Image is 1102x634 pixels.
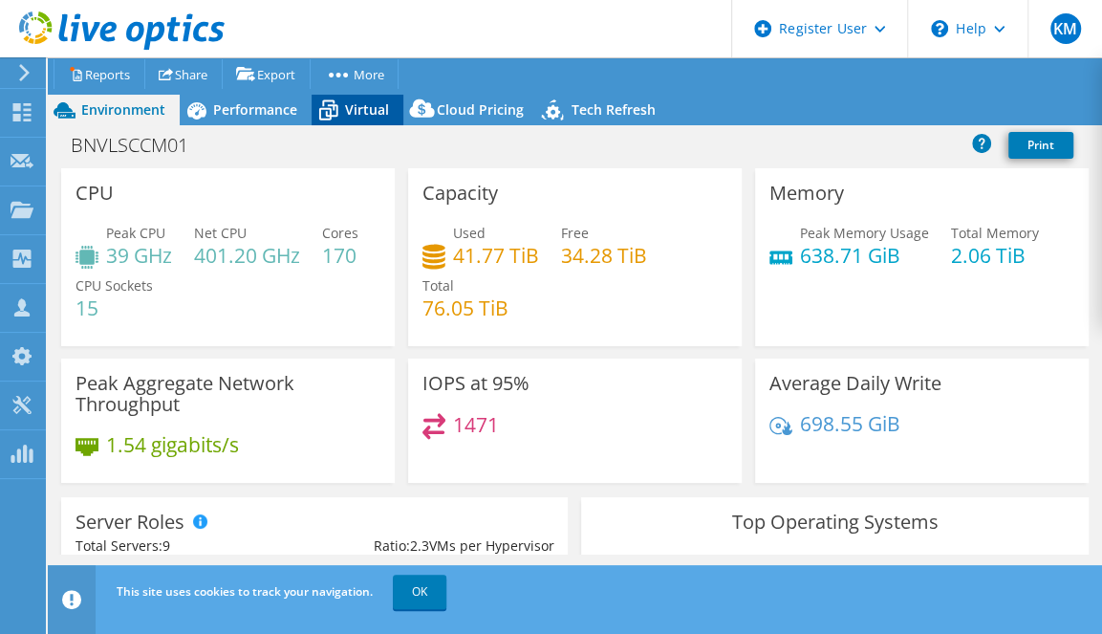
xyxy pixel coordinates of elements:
[322,224,358,242] span: Cores
[76,276,153,295] span: CPU Sockets
[76,373,380,415] h3: Peak Aggregate Network Throughput
[422,276,454,295] span: Total
[194,245,300,266] h4: 401.20 GHz
[106,245,172,266] h4: 39 GHz
[422,183,498,204] h3: Capacity
[453,414,499,435] h4: 1471
[76,183,114,204] h3: CPU
[54,59,145,89] a: Reports
[222,59,311,89] a: Export
[62,135,218,156] h1: BNVLSCCM01
[345,100,389,119] span: Virtual
[314,536,553,557] div: Ratio: VMs per Hypervisor
[453,224,486,242] span: Used
[409,536,428,555] span: 2.3
[76,536,314,557] div: Total Servers:
[1050,13,1081,44] span: KM
[81,100,165,119] span: Environment
[951,224,1039,242] span: Total Memory
[322,245,358,266] h4: 170
[106,434,239,455] h4: 1.54 gigabits/s
[422,373,529,394] h3: IOPS at 95%
[422,297,508,318] h4: 76.05 TiB
[76,512,184,533] h3: Server Roles
[106,224,165,242] span: Peak CPU
[951,245,1039,266] h4: 2.06 TiB
[1008,132,1073,159] a: Print
[931,20,948,37] svg: \n
[437,100,524,119] span: Cloud Pricing
[769,373,941,394] h3: Average Daily Write
[561,245,647,266] h4: 34.28 TiB
[76,297,153,318] h4: 15
[453,245,539,266] h4: 41.77 TiB
[393,575,446,609] a: OK
[711,552,792,573] li: Windows
[194,224,247,242] span: Net CPU
[162,536,170,555] span: 9
[805,552,862,573] li: Linux
[310,59,399,89] a: More
[875,552,949,573] li: VMware
[800,245,929,266] h4: 638.71 GiB
[144,59,223,89] a: Share
[561,224,589,242] span: Free
[572,100,656,119] span: Tech Refresh
[213,100,297,119] span: Performance
[769,183,844,204] h3: Memory
[595,512,1073,533] h3: Top Operating Systems
[117,583,373,600] span: This site uses cookies to track your navigation.
[800,224,929,242] span: Peak Memory Usage
[800,413,900,434] h4: 698.55 GiB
